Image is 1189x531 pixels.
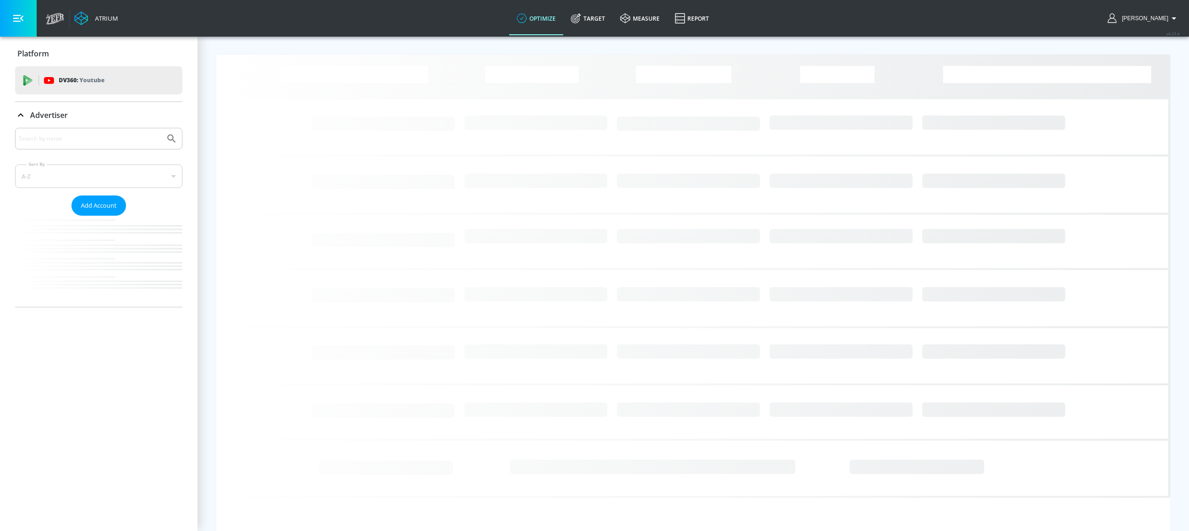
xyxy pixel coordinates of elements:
span: login as: lindsay.benharris@zefr.com [1118,15,1168,22]
input: Search by name [19,133,161,145]
a: Atrium [74,11,118,25]
label: Sort By [27,161,47,167]
span: Add Account [81,200,117,211]
p: Platform [17,48,49,59]
button: [PERSON_NAME] [1108,13,1180,24]
div: Advertiser [15,102,182,128]
div: Platform [15,40,182,67]
a: optimize [509,1,563,35]
button: Add Account [71,195,126,216]
div: Atrium [91,14,118,23]
p: DV360: [59,75,104,86]
a: Target [563,1,613,35]
p: Youtube [79,75,104,85]
span: v 4.25.4 [1166,31,1180,36]
nav: list of Advertiser [15,216,182,307]
div: A-Z [15,164,182,188]
p: Advertiser [30,110,68,120]
a: measure [613,1,667,35]
div: DV360: Youtube [15,66,182,94]
a: Report [667,1,717,35]
div: Advertiser [15,128,182,307]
